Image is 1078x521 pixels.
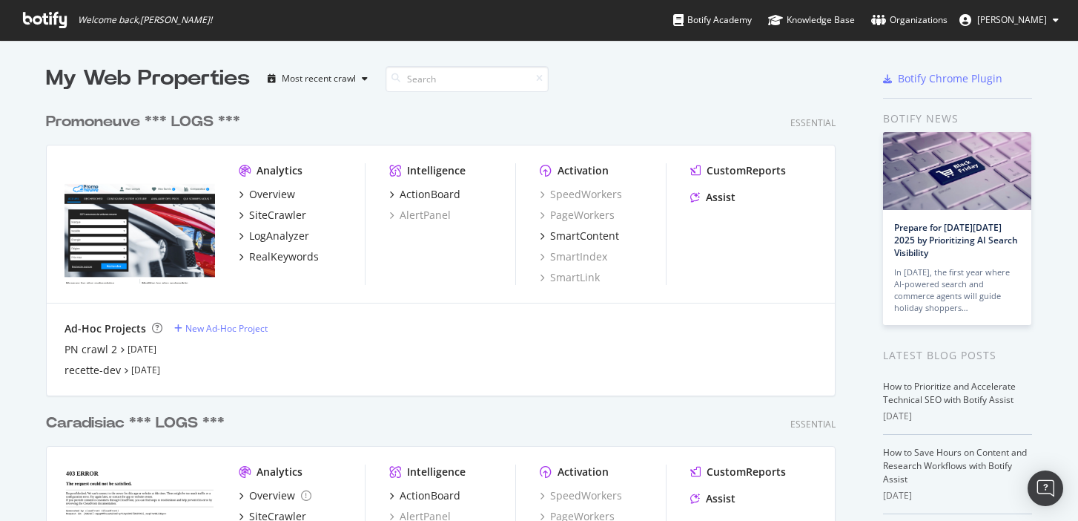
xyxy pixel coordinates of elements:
[400,187,460,202] div: ActionBoard
[262,67,374,91] button: Most recent crawl
[257,163,302,178] div: Analytics
[540,208,615,223] a: PageWorkers
[46,64,250,94] div: My Web Properties
[883,111,1032,127] div: Botify news
[790,418,836,430] div: Essential
[898,71,1002,86] div: Botify Chrome Plugin
[389,488,460,503] a: ActionBoard
[249,187,295,202] div: Overview
[883,347,1032,364] div: Latest Blog Posts
[540,488,622,503] a: SpeedWorkers
[407,465,466,479] div: Intelligence
[690,465,786,479] a: CustomReports
[1028,471,1063,506] div: Open Intercom Messenger
[550,229,619,243] div: SmartContent
[249,229,309,243] div: LogAnalyzer
[707,163,786,178] div: CustomReports
[690,190,735,205] a: Assist
[249,249,319,264] div: RealKeywords
[386,66,549,92] input: Search
[673,13,752,27] div: Botify Academy
[282,74,356,83] div: Most recent crawl
[948,8,1071,32] button: [PERSON_NAME]
[540,187,622,202] a: SpeedWorkers
[883,71,1002,86] a: Botify Chrome Plugin
[706,491,735,506] div: Assist
[239,249,319,264] a: RealKeywords
[239,488,311,503] a: Overview
[65,342,117,357] a: PN crawl 2
[871,13,948,27] div: Organizations
[540,270,600,285] a: SmartLink
[249,208,306,223] div: SiteCrawler
[257,465,302,479] div: Analytics
[894,221,1018,259] a: Prepare for [DATE][DATE] 2025 by Prioritizing AI Search Visibility
[239,229,309,243] a: LogAnalyzer
[65,163,215,284] img: promoneuve.fr
[977,13,1047,26] span: Janate Djellit
[768,13,855,27] div: Knowledge Base
[883,446,1027,485] a: How to Save Hours on Content and Research Workflows with Botify Assist
[790,117,836,129] div: Essential
[239,208,306,223] a: SiteCrawler
[407,163,466,178] div: Intelligence
[707,465,786,479] div: CustomReports
[690,491,735,506] a: Assist
[883,410,1032,423] div: [DATE]
[65,321,146,336] div: Ad-Hoc Projects
[558,465,609,479] div: Activation
[540,229,619,243] a: SmartContent
[883,380,1016,406] a: How to Prioritize and Accelerate Technical SEO with Botify Assist
[883,132,1031,210] img: Prepare for Black Friday 2025 by Prioritizing AI Search Visibility
[389,187,460,202] a: ActionBoard
[239,187,295,202] a: Overview
[894,266,1020,314] div: In [DATE], the first year where AI-powered search and commerce agents will guide holiday shoppers…
[131,364,160,376] a: [DATE]
[540,249,607,264] a: SmartIndex
[174,322,268,335] a: New Ad-Hoc Project
[558,163,609,178] div: Activation
[690,163,786,178] a: CustomReports
[706,190,735,205] div: Assist
[883,489,1032,502] div: [DATE]
[128,343,156,355] a: [DATE]
[65,363,121,378] a: recette-dev
[249,488,295,503] div: Overview
[389,208,451,223] a: AlertPanel
[400,488,460,503] div: ActionBoard
[78,14,212,26] span: Welcome back, [PERSON_NAME] !
[185,322,268,335] div: New Ad-Hoc Project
